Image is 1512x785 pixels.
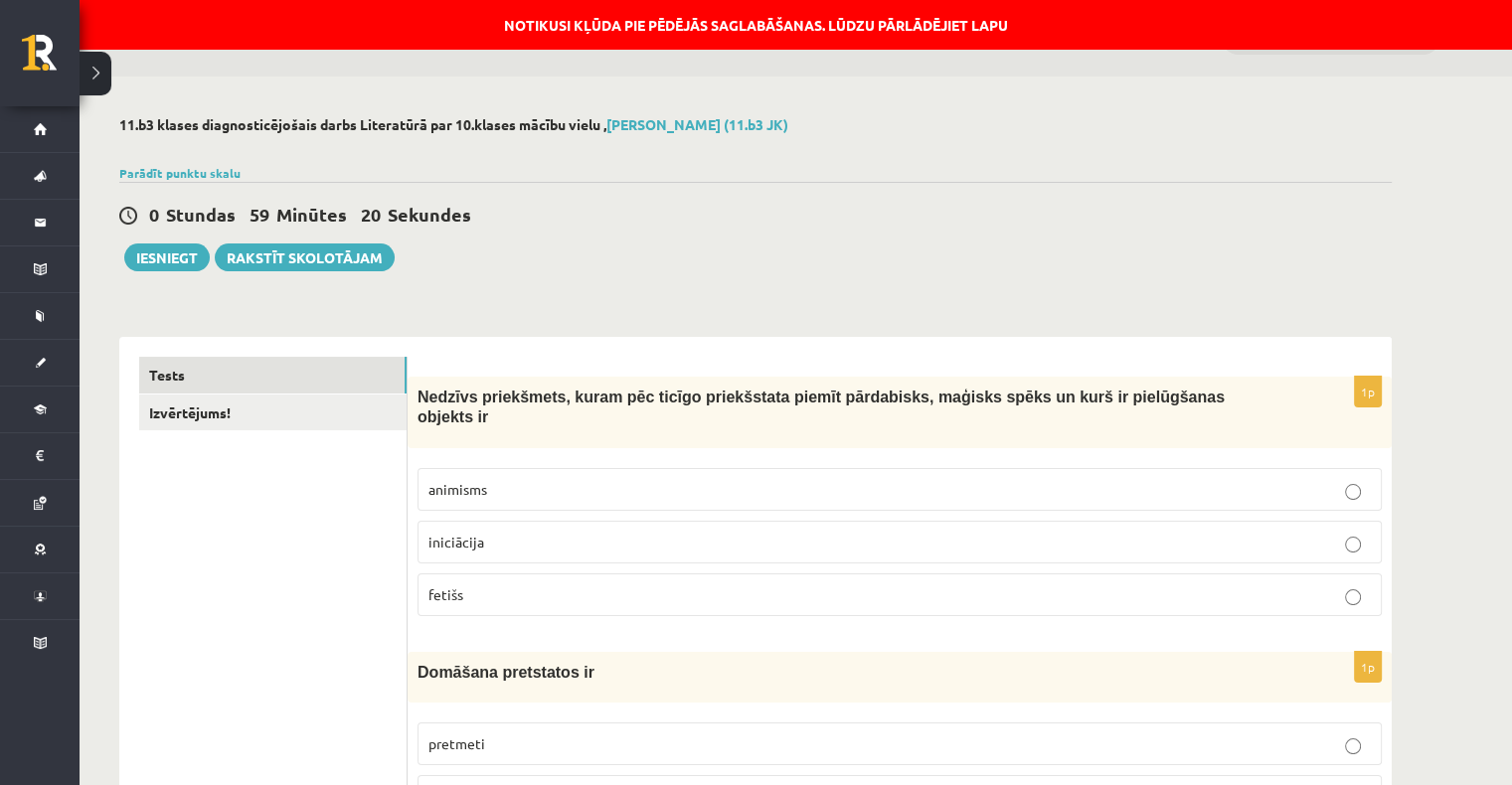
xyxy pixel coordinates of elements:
[418,664,594,681] span: Domāšana pretstatos ir
[428,734,485,752] span: pretmeti
[276,203,347,226] span: Minūtes
[166,203,236,226] span: Stundas
[1345,738,1361,754] input: pretmeti
[418,389,1225,426] span: Nedzīvs priekšmets, kuram pēc ticīgo priekšstata piemīt pārdabisks, maģisks spēks un kurš ir piel...
[139,357,407,393] a: Tests
[119,165,241,181] a: Parādīt punktu skalu
[215,243,395,271] a: Rakstīt skolotājam
[428,480,487,498] span: animisms
[1345,484,1361,500] input: animisms
[428,533,484,550] span: iniciācija
[149,203,159,226] span: 0
[1345,537,1361,552] input: iniciācija
[124,243,210,271] button: Iesniegt
[606,115,788,133] a: [PERSON_NAME] (11.b3 JK)
[1345,589,1361,605] input: fetišs
[1354,376,1382,407] p: 1p
[119,116,1392,133] h2: 11.b3 klases diagnosticējošais darbs Literatūrā par 10.klases mācību vielu ,
[428,585,463,603] span: fetišs
[388,203,471,226] span: Sekundes
[1354,651,1382,683] p: 1p
[139,394,407,431] a: Izvērtējums!
[361,203,381,226] span: 20
[250,203,269,226] span: 59
[22,35,80,84] a: Rīgas 1. Tālmācības vidusskola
